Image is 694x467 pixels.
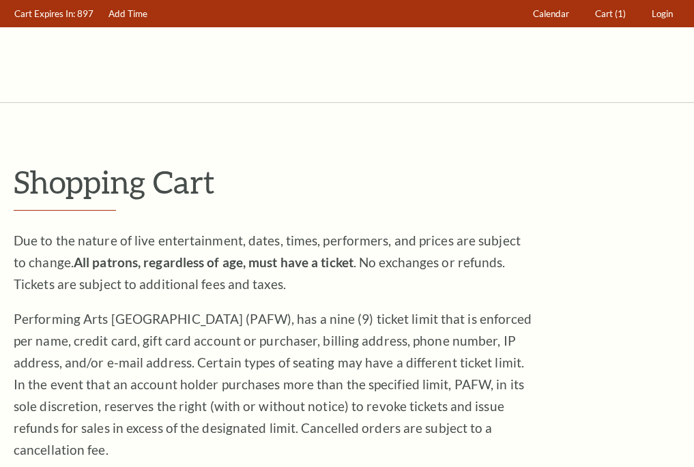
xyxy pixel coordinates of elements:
[646,1,680,27] a: Login
[14,232,521,292] span: Due to the nature of live entertainment, dates, times, performers, and prices are subject to chan...
[14,164,680,199] p: Shopping Cart
[595,8,613,19] span: Cart
[14,8,75,19] span: Cart Expires In:
[74,254,353,270] strong: All patrons, regardless of age, must have a ticket
[527,1,576,27] a: Calendar
[615,8,626,19] span: (1)
[589,1,633,27] a: Cart (1)
[14,308,532,461] p: Performing Arts [GEOGRAPHIC_DATA] (PAFW), has a nine (9) ticket limit that is enforced per name, ...
[77,8,93,19] span: 897
[652,8,673,19] span: Login
[102,1,154,27] a: Add Time
[533,8,569,19] span: Calendar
